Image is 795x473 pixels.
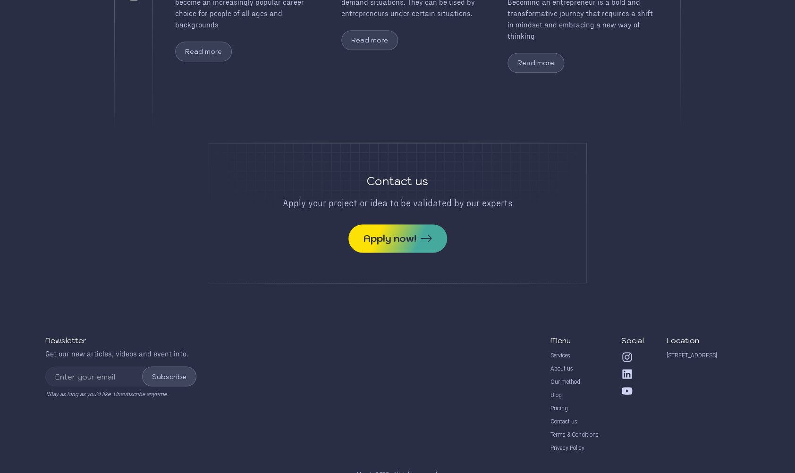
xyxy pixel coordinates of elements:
div: Menu [550,334,571,346]
div: Contact us [209,173,586,188]
div: About us [550,364,573,372]
div: Newsletter [45,334,86,346]
button: Read more [341,30,398,50]
button: Apply now!arrow to the right [348,224,447,253]
div: Our method [550,378,580,385]
div: Terms & Conditions [550,431,599,438]
div: Privacy Policy [550,444,584,451]
button: Read more [175,42,232,61]
div: Services [550,351,570,359]
div: Location [667,334,699,346]
div: Blog [550,391,562,398]
div: Apply your project or idea to be validated by our experts [283,196,513,209]
div: [STREET_ADDRESS] [667,351,717,359]
div: Apply now! [364,232,416,245]
div: Social [621,334,644,346]
div: Contact us [550,417,577,425]
a: Contact usApply your project or idea to be validated by our expertsApply now!arrow to the right [114,143,681,283]
div: *Stay as long as you'd like. Unsubscribe anytime. [45,390,196,397]
img: arrow to the right [420,234,432,242]
input: Enter your email [45,366,196,386]
button: Read more [507,53,564,73]
button: Subscribe [142,366,196,386]
div: Get our new articles, videos and event info. [45,347,196,359]
div: Pricing [550,404,568,412]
